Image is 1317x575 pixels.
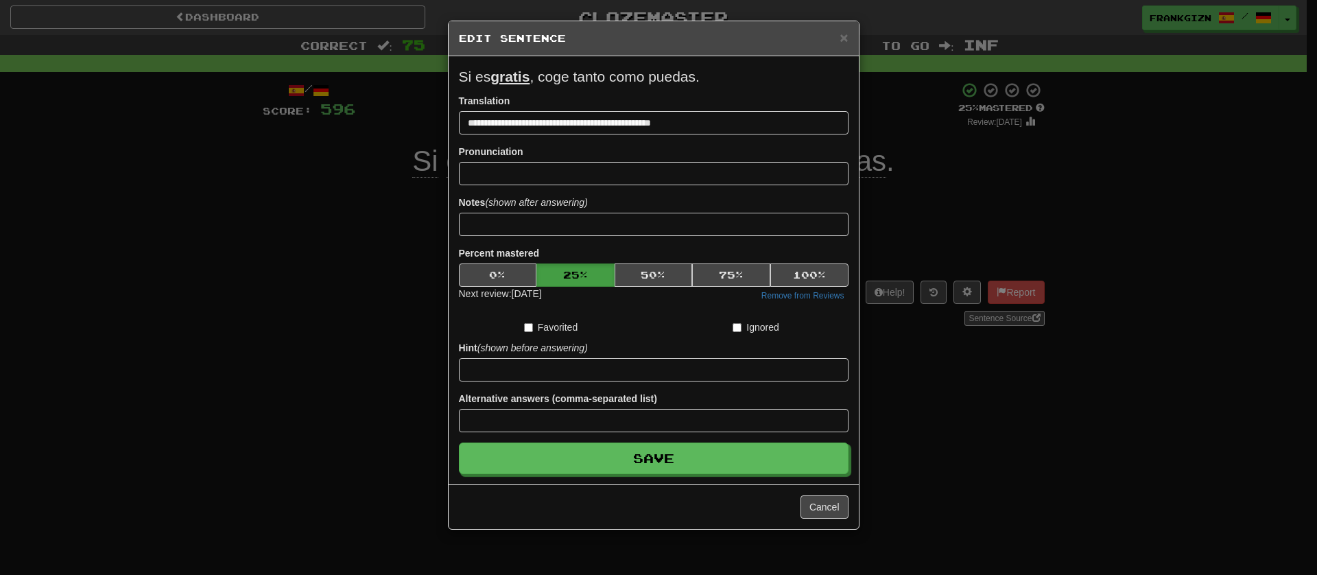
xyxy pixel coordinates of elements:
[770,263,849,287] button: 100%
[459,287,542,303] div: Next review: [DATE]
[459,94,510,108] label: Translation
[459,67,849,87] p: Si es , coge tanto como puedas.
[485,197,587,208] em: (shown after answering)
[840,30,848,45] span: ×
[459,263,537,287] button: 0%
[733,323,741,332] input: Ignored
[459,246,540,260] label: Percent mastered
[757,288,849,303] button: Remove from Reviews
[800,495,849,519] button: Cancel
[477,342,588,353] em: (shown before answering)
[615,263,693,287] button: 50%
[524,323,533,332] input: Favorited
[536,263,615,287] button: 25%
[524,320,578,334] label: Favorited
[459,145,523,159] label: Pronunciation
[459,196,588,209] label: Notes
[733,320,779,334] label: Ignored
[692,263,770,287] button: 75%
[490,69,530,84] u: gratis
[459,443,849,474] button: Save
[459,392,657,406] label: Alternative answers (comma-separated list)
[459,32,849,45] h5: Edit Sentence
[840,30,848,45] button: Close
[459,263,849,287] div: Percent mastered
[459,341,588,355] label: Hint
